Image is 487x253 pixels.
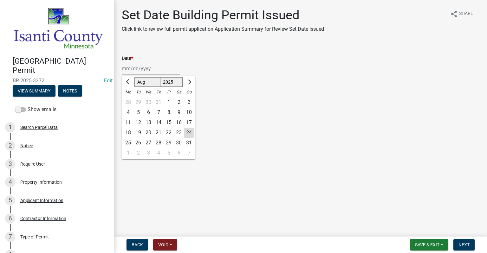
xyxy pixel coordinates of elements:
div: 20 [143,128,153,138]
span: BP-2025-3272 [13,78,101,84]
div: Mo [123,87,133,97]
div: 27 [143,138,153,148]
span: Share [459,10,473,18]
div: 2 [133,148,143,158]
div: Friday, August 29, 2025 [164,138,174,148]
wm-modal-confirm: Edit Application Number [104,78,113,84]
div: Monday, September 1, 2025 [123,148,133,158]
button: Previous month [124,77,132,87]
div: 23 [174,128,184,138]
div: Sunday, August 31, 2025 [184,138,194,148]
div: 7 [184,148,194,158]
div: 2 [174,97,184,107]
div: Sunday, August 10, 2025 [184,107,194,117]
div: Sa [174,87,184,97]
div: 9 [174,107,184,117]
div: 11 [123,117,133,128]
div: Tuesday, August 19, 2025 [133,128,143,138]
div: Sunday, September 7, 2025 [184,148,194,158]
div: 6 [143,107,153,117]
div: Search Parcel Data [20,125,58,130]
h1: Set Date Building Permit Issued [122,8,324,23]
i: share [450,10,458,18]
div: 7 [153,107,164,117]
div: Monday, August 18, 2025 [123,128,133,138]
div: 29 [133,97,143,107]
button: Notes [58,85,82,97]
div: 16 [174,117,184,128]
button: Next month [185,77,193,87]
div: 18 [123,128,133,138]
div: Th [153,87,164,97]
div: 1 [5,122,15,132]
div: 24 [184,128,194,138]
div: Thursday, August 21, 2025 [153,128,164,138]
div: Wednesday, August 27, 2025 [143,138,153,148]
div: Contractor Information [20,216,66,221]
div: 5 [164,148,174,158]
div: 31 [153,97,164,107]
div: Thursday, August 28, 2025 [153,138,164,148]
div: Thursday, September 4, 2025 [153,148,164,158]
input: mm/dd/yyyy [122,62,180,75]
div: Saturday, August 9, 2025 [174,107,184,117]
img: Isanti County, Minnesota [13,7,104,50]
div: 2 [5,141,15,151]
div: 28 [153,138,164,148]
wm-modal-confirm: Notes [58,89,82,94]
div: Tuesday, July 29, 2025 [133,97,143,107]
div: Wednesday, August 20, 2025 [143,128,153,138]
div: 19 [133,128,143,138]
div: Friday, September 5, 2025 [164,148,174,158]
div: Wednesday, August 6, 2025 [143,107,153,117]
div: 14 [153,117,164,128]
div: Friday, August 22, 2025 [164,128,174,138]
div: Type of Permit [20,235,49,239]
div: Sunday, August 3, 2025 [184,97,194,107]
button: View Summary [13,85,55,97]
div: Tu [133,87,143,97]
wm-modal-confirm: Summary [13,89,55,94]
div: Monday, July 28, 2025 [123,97,133,107]
div: 10 [184,107,194,117]
a: Edit [104,78,113,84]
div: 12 [133,117,143,128]
div: Saturday, September 6, 2025 [174,148,184,158]
div: Friday, August 8, 2025 [164,107,174,117]
div: Wednesday, August 13, 2025 [143,117,153,128]
span: Next [458,242,470,247]
div: Friday, August 15, 2025 [164,117,174,128]
div: 7 [5,232,15,242]
div: Wednesday, July 30, 2025 [143,97,153,107]
div: Sunday, August 24, 2025 [184,128,194,138]
div: 3 [143,148,153,158]
div: 29 [164,138,174,148]
div: 30 [143,97,153,107]
div: 31 [184,138,194,148]
div: 13 [143,117,153,128]
button: Save & Exit [410,239,448,250]
div: 26 [133,138,143,148]
div: Notice [20,143,33,148]
div: Monday, August 4, 2025 [123,107,133,117]
label: Show emails [15,106,56,113]
div: Thursday, August 14, 2025 [153,117,164,128]
div: 22 [164,128,174,138]
select: Select month [134,77,160,87]
div: Thursday, August 7, 2025 [153,107,164,117]
div: 4 [153,148,164,158]
p: Click link to review full permit application Application Summary for Review Set Date Issued [122,25,324,33]
button: Back [127,239,148,250]
select: Select year [160,77,183,87]
div: Monday, August 11, 2025 [123,117,133,128]
div: 28 [123,97,133,107]
div: Saturday, August 16, 2025 [174,117,184,128]
div: 1 [164,97,174,107]
div: 3 [5,159,15,169]
div: 17 [184,117,194,128]
div: 5 [133,107,143,117]
div: Applicant Information [20,198,63,203]
div: 4 [5,177,15,187]
button: Next [453,239,475,250]
div: Tuesday, August 12, 2025 [133,117,143,128]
